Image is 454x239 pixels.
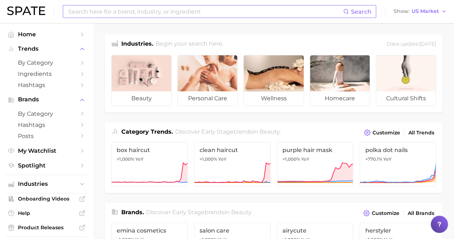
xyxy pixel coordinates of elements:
span: >1,000% [117,156,134,162]
span: airycute [282,227,348,234]
span: Customize [372,210,399,216]
span: Hashtags [18,82,75,88]
button: Customize [361,208,401,218]
a: Home [6,29,88,40]
span: Discover Early Stage brands in . [146,209,252,216]
a: Product Releases [6,222,88,233]
h2: Begin your search here. [155,40,223,49]
span: Brands [18,96,75,103]
span: My Watchlist [18,147,75,154]
a: Posts [6,130,88,142]
span: Help [18,210,75,216]
span: homecare [310,91,370,106]
span: YoY [135,156,144,162]
a: Ingredients [6,68,88,79]
span: by Category [18,110,75,117]
a: All Brands [406,208,436,218]
a: Spotlight [6,160,88,171]
span: Customize [373,130,400,136]
span: US Market [412,9,439,13]
a: homecare [310,55,370,106]
span: Spotlight [18,162,75,169]
span: emina cosmetics [117,227,182,234]
span: Trends [18,46,75,52]
a: All Trends [407,128,436,138]
span: YoY [301,156,309,162]
a: Hashtags [6,119,88,130]
a: My Watchlist [6,145,88,156]
a: wellness [243,55,304,106]
span: Home [18,31,75,38]
img: SPATE [7,6,45,15]
span: >1,000% [282,156,300,162]
span: All Brands [408,210,434,216]
span: Product Releases [18,224,75,231]
span: All Trends [408,130,434,136]
button: Brands [6,94,88,105]
a: polka dot nails+770.1% YoY [360,142,436,187]
span: cultural shifts [376,91,436,106]
span: >1,000% [200,156,217,162]
a: purple hair mask>1,000% YoY [277,142,354,187]
span: polka dot nails [365,147,431,153]
button: ShowUS Market [392,7,449,16]
a: beauty [111,55,172,106]
button: Trends [6,43,88,54]
a: personal care [177,55,238,106]
button: Customize [362,128,402,138]
span: Category Trends . [121,128,173,135]
span: Ingredients [18,70,75,77]
span: clean haircut [200,147,265,153]
span: Hashtags [18,121,75,128]
span: +770.1% [365,156,382,162]
span: Discover Early Stage trends in . [175,128,281,135]
span: by Category [18,59,75,66]
span: Posts [18,133,75,139]
span: Onboarding Videos [18,196,75,202]
span: personal care [178,91,237,106]
a: by Category [6,57,88,68]
a: Help [6,208,88,219]
a: clean haircut>1,000% YoY [194,142,271,187]
div: Data update: [DATE] [387,40,436,49]
span: wellness [244,91,303,106]
span: salon care [200,227,265,234]
a: Onboarding Videos [6,193,88,204]
a: cultural shifts [376,55,436,106]
span: Show [394,9,409,13]
span: Search [351,8,371,15]
span: herstyler [365,227,431,234]
span: Industries [18,181,75,187]
span: beauty [231,209,251,216]
a: Hashtags [6,79,88,91]
span: YoY [383,156,391,162]
span: box haircut [117,147,182,153]
a: by Category [6,108,88,119]
span: beauty [112,91,171,106]
span: purple hair mask [282,147,348,153]
span: YoY [218,156,226,162]
h1: Industries. [121,40,153,49]
input: Search here for a brand, industry, or ingredient [67,5,343,18]
button: Industries [6,179,88,189]
span: Brands . [121,209,144,216]
span: beauty [259,128,280,135]
a: box haircut>1,000% YoY [111,142,188,187]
